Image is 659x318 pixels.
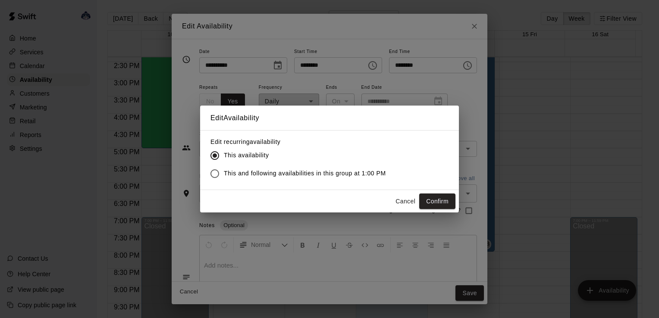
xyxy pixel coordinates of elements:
[392,193,419,209] button: Cancel
[224,169,386,178] span: This and following availabilities in this group at 1:00 PM
[224,151,269,160] span: This availability
[200,106,459,131] h2: Edit Availability
[419,193,455,209] button: Confirm
[210,137,393,146] label: Edit recurring availability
